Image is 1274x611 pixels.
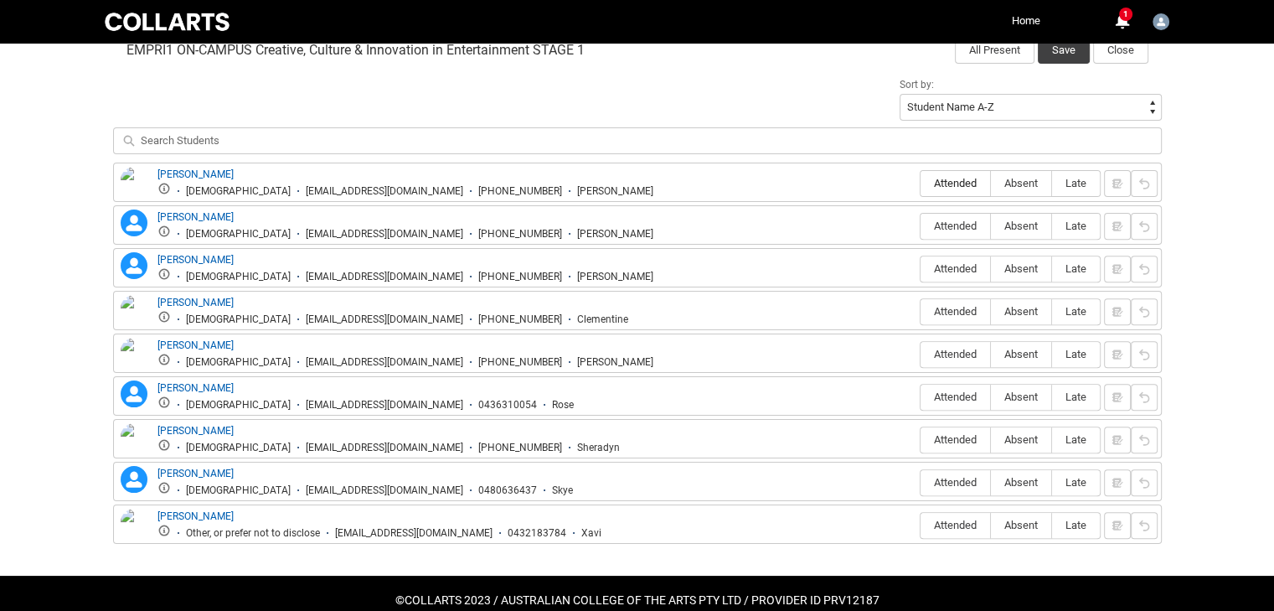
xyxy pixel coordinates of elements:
[1148,7,1173,34] button: User Profile Faculty.pweber
[186,313,291,326] div: [DEMOGRAPHIC_DATA]
[478,442,562,454] div: [PHONE_NUMBER]
[577,271,653,283] div: [PERSON_NAME]
[552,484,573,497] div: Skye
[157,382,234,394] a: [PERSON_NAME]
[1052,305,1100,318] span: Late
[121,210,147,236] lightning-icon: Deng Jock
[1131,298,1158,325] button: Reset
[1131,256,1158,282] button: Reset
[921,391,990,403] span: Attended
[577,356,653,369] div: [PERSON_NAME]
[921,476,990,489] span: Attended
[1052,433,1100,446] span: Late
[186,484,291,497] div: [DEMOGRAPHIC_DATA]
[1131,213,1158,240] button: Reset
[1131,427,1158,453] button: Reset
[306,185,463,198] div: [EMAIL_ADDRESS][DOMAIN_NAME]
[121,381,147,407] lightning-icon: Rose Dearinger
[991,177,1051,189] span: Absent
[306,442,463,454] div: [EMAIL_ADDRESS][DOMAIN_NAME]
[921,220,990,232] span: Attended
[121,466,147,493] lightning-icon: Skye Humphreys
[577,313,628,326] div: Clementine
[186,399,291,412] div: [DEMOGRAPHIC_DATA]
[581,527,601,540] div: Xavi
[1153,13,1169,30] img: Faculty.pweber
[1131,341,1158,368] button: Reset
[1038,37,1090,64] button: Save
[157,254,234,266] a: [PERSON_NAME]
[478,484,537,497] div: 0480636437
[478,271,562,283] div: [PHONE_NUMBER]
[157,211,234,223] a: [PERSON_NAME]
[1131,170,1158,197] button: Reset
[478,313,562,326] div: [PHONE_NUMBER]
[921,305,990,318] span: Attended
[186,228,291,241] div: [DEMOGRAPHIC_DATA]
[577,185,653,198] div: [PERSON_NAME]
[157,339,234,351] a: [PERSON_NAME]
[991,519,1051,531] span: Absent
[306,228,463,241] div: [EMAIL_ADDRESS][DOMAIN_NAME]
[1131,469,1158,496] button: Reset
[121,252,147,279] lightning-icon: Jessica Thomas
[991,476,1051,489] span: Absent
[186,442,291,454] div: [DEMOGRAPHIC_DATA]
[900,79,934,91] span: Sort by:
[1131,512,1158,539] button: Reset
[157,297,234,308] a: [PERSON_NAME]
[157,510,234,522] a: [PERSON_NAME]
[306,356,463,369] div: [EMAIL_ADDRESS][DOMAIN_NAME]
[921,262,990,275] span: Attended
[1119,8,1132,21] span: 1
[186,356,291,369] div: [DEMOGRAPHIC_DATA]
[921,177,990,189] span: Attended
[186,271,291,283] div: [DEMOGRAPHIC_DATA]
[508,527,566,540] div: 0432183784
[1052,348,1100,360] span: Late
[921,348,990,360] span: Attended
[577,228,653,241] div: [PERSON_NAME]
[921,519,990,531] span: Attended
[306,399,463,412] div: [EMAIL_ADDRESS][DOMAIN_NAME]
[1052,262,1100,275] span: Late
[306,271,463,283] div: [EMAIL_ADDRESS][DOMAIN_NAME]
[157,425,234,437] a: [PERSON_NAME]
[991,220,1051,232] span: Absent
[1008,8,1044,34] a: Home
[1052,476,1100,489] span: Late
[1052,177,1100,189] span: Late
[478,185,562,198] div: [PHONE_NUMBER]
[121,338,147,386] img: Lynda Rivera Barquero
[121,167,147,204] img: Charles McEncroe
[1052,220,1100,232] span: Late
[186,527,320,540] div: Other, or prefer not to disclose
[921,433,990,446] span: Attended
[306,484,463,497] div: [EMAIL_ADDRESS][DOMAIN_NAME]
[1131,384,1158,411] button: Reset
[157,168,234,180] a: [PERSON_NAME]
[991,391,1051,403] span: Absent
[955,37,1034,64] button: All Present
[306,313,463,326] div: [EMAIL_ADDRESS][DOMAIN_NAME]
[577,442,620,454] div: Sheradyn
[1052,391,1100,403] span: Late
[186,185,291,198] div: [DEMOGRAPHIC_DATA]
[121,423,147,460] img: Sheradyn Younes
[335,527,493,540] div: [EMAIL_ADDRESS][DOMAIN_NAME]
[157,468,234,479] a: [PERSON_NAME]
[121,295,147,344] img: Lily Farrell-Bradbury
[991,348,1051,360] span: Absent
[991,433,1051,446] span: Absent
[113,127,1162,154] input: Search Students
[121,509,147,546] img: Xavier Leficura
[478,356,562,369] div: [PHONE_NUMBER]
[552,399,574,412] div: Rose
[126,42,585,59] span: EMPRI1 ON-CAMPUS Creative, Culture & Innovation in Entertainment STAGE 1
[1093,37,1148,64] button: Close
[478,399,537,412] div: 0436310054
[991,305,1051,318] span: Absent
[1052,519,1100,531] span: Late
[478,228,562,241] div: [PHONE_NUMBER]
[991,262,1051,275] span: Absent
